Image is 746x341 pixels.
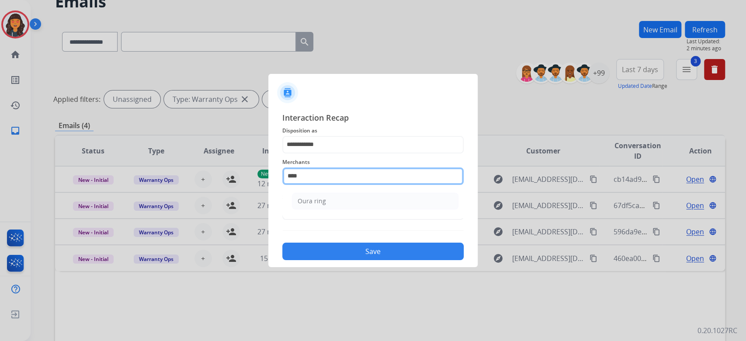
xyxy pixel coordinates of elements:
img: contact-recap-line.svg [282,230,464,231]
img: contactIcon [277,82,298,103]
p: 0.20.1027RC [697,325,737,336]
div: Oura ring [298,197,326,205]
span: Merchants [282,157,464,167]
span: Disposition as [282,125,464,136]
button: Save [282,243,464,260]
span: Interaction Recap [282,111,464,125]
